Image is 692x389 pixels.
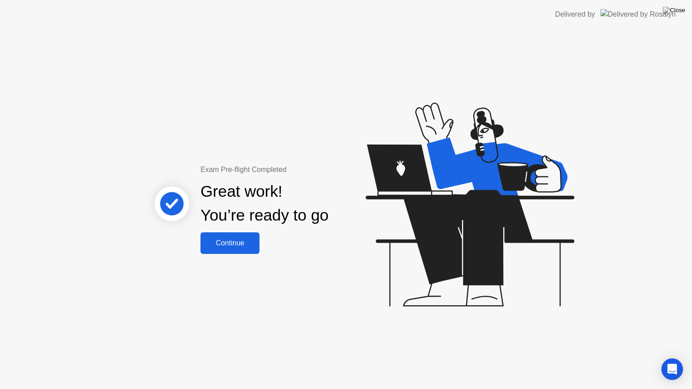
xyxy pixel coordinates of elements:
[203,239,257,247] div: Continue
[200,232,259,254] button: Continue
[601,9,676,19] img: Delivered by Rosalyn
[200,180,328,227] div: Great work! You’re ready to go
[200,164,387,175] div: Exam Pre-flight Completed
[663,7,685,14] img: Close
[661,358,683,380] div: Open Intercom Messenger
[555,9,595,20] div: Delivered by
